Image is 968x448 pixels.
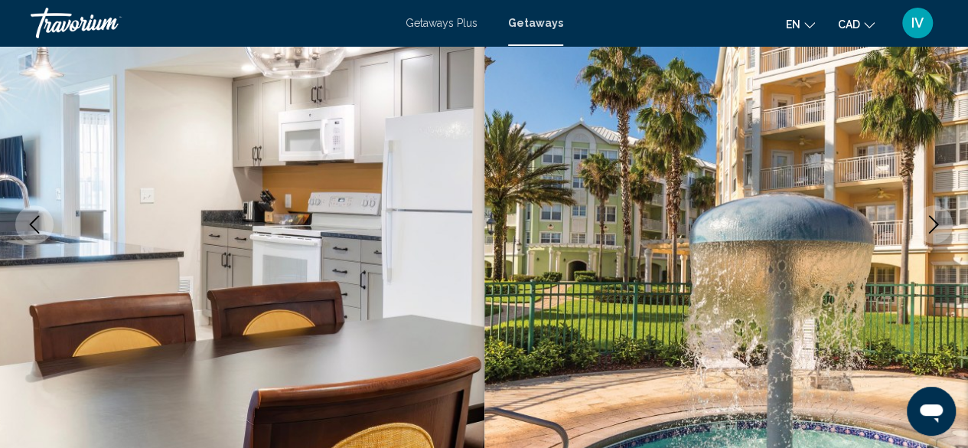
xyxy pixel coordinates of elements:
[907,387,956,436] iframe: Кнопка запуска окна обмена сообщениями
[838,18,860,31] span: CAD
[911,15,924,31] span: IV
[898,7,937,39] button: User Menu
[786,18,800,31] span: en
[31,8,390,38] a: Travorium
[838,13,875,35] button: Change currency
[508,17,563,29] a: Getaways
[406,17,477,29] a: Getaways Plus
[786,13,815,35] button: Change language
[15,205,54,244] button: Previous image
[914,205,953,244] button: Next image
